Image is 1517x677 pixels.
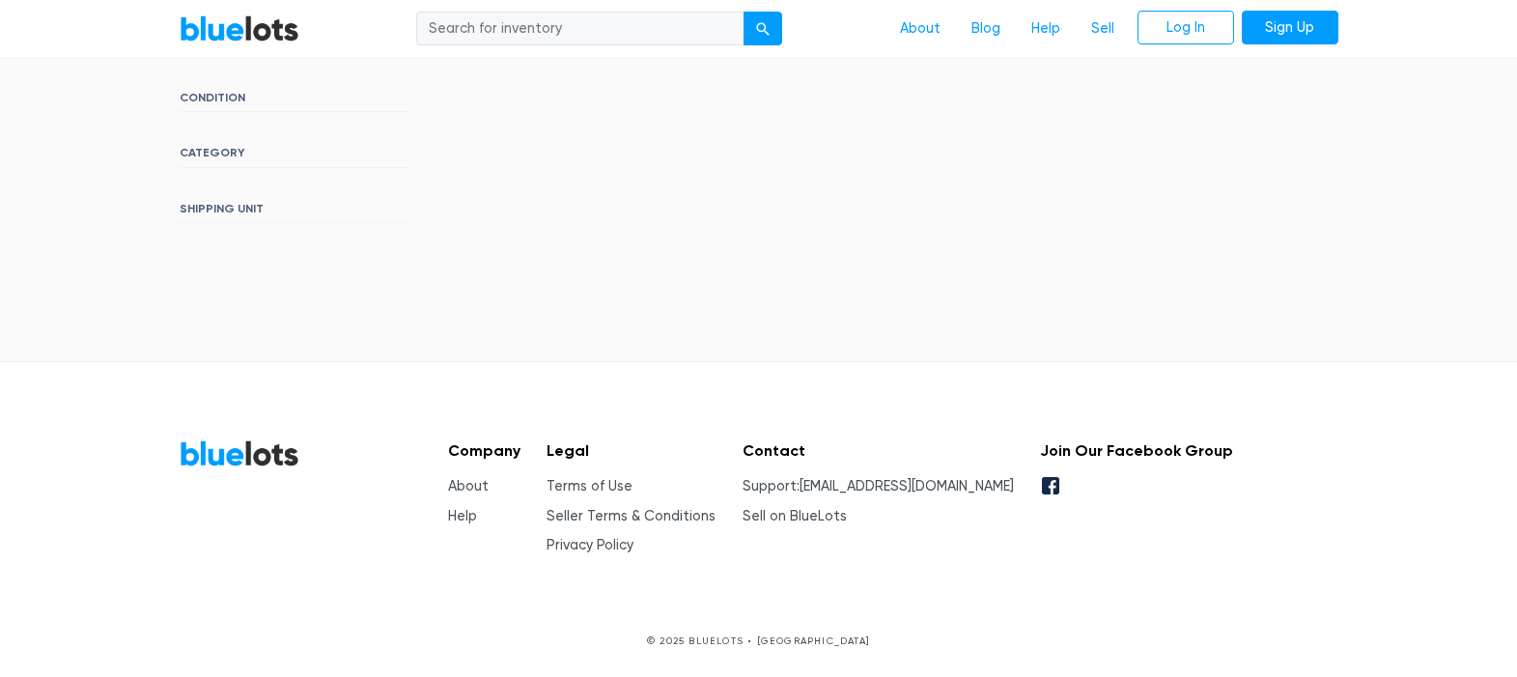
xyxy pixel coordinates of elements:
[180,202,410,223] h6: SHIPPING UNIT
[743,476,1014,497] li: Support:
[1138,11,1234,45] a: Log In
[1016,11,1076,47] a: Help
[743,508,847,524] a: Sell on BlueLots
[180,439,299,467] a: BlueLots
[1040,441,1233,460] h5: Join Our Facebook Group
[547,478,632,494] a: Terms of Use
[448,441,520,460] h5: Company
[180,146,410,167] h6: CATEGORY
[180,14,299,42] a: BlueLots
[885,11,956,47] a: About
[547,441,716,460] h5: Legal
[448,478,489,494] a: About
[743,441,1014,460] h5: Contact
[180,91,410,112] h6: CONDITION
[416,12,744,46] input: Search for inventory
[448,508,477,524] a: Help
[547,508,716,524] a: Seller Terms & Conditions
[956,11,1016,47] a: Blog
[1076,11,1130,47] a: Sell
[1242,11,1338,45] a: Sign Up
[547,537,633,553] a: Privacy Policy
[180,634,1338,648] p: © 2025 BLUELOTS • [GEOGRAPHIC_DATA]
[800,478,1014,494] a: [EMAIL_ADDRESS][DOMAIN_NAME]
